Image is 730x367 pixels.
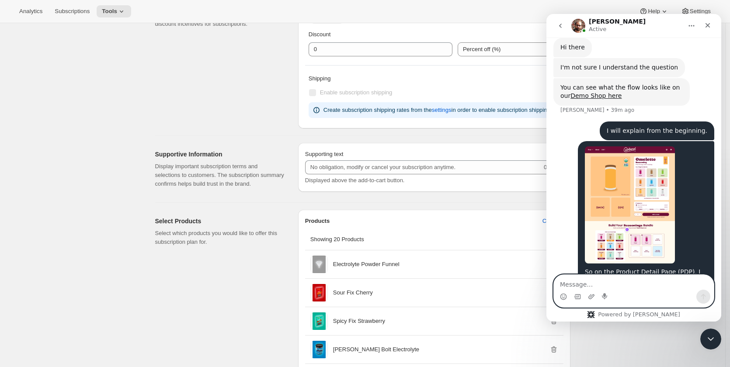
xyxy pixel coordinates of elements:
[323,107,552,113] span: Create subscription shipping rates from the in order to enable subscription shipping.
[31,127,168,336] div: So on the Product Detail Page (PDP), I want to display two separate subscription options:
[38,254,161,280] div: So on the Product Detail Page (PDP), I want to display two separate subscription options:
[542,217,563,225] span: Clear all
[432,106,452,114] span: settings
[55,8,90,15] span: Subscriptions
[333,317,385,325] p: Spicy Fix Strawberry
[49,5,95,17] button: Subscriptions
[42,279,49,286] button: Upload attachment
[333,288,373,297] p: Sour Fix Cherry
[150,276,164,290] button: Send a message…
[56,279,63,286] button: Start recording
[310,236,364,242] span: Showing 20 Products
[309,42,439,56] input: 10
[648,8,660,15] span: Help
[320,89,393,96] span: Enable subscription shipping
[305,160,542,174] input: No obligation, modify or cancel your subscription anytime.
[676,5,716,17] button: Settings
[333,260,400,269] p: Electrolyte Powder Funnel
[305,151,343,157] span: Supporting text
[333,345,419,354] p: [PERSON_NAME] Bolt Electrolyte
[305,217,330,225] p: Products
[546,14,721,322] iframe: Intercom live chat
[427,103,457,117] button: settings
[155,217,284,225] h2: Select Products
[19,8,42,15] span: Analytics
[305,177,405,183] span: Displayed above the add-to-cart button.
[14,5,48,17] button: Analytics
[634,5,674,17] button: Help
[97,5,131,17] button: Tools
[537,214,569,228] button: Clear all
[690,8,711,15] span: Settings
[28,279,35,286] button: Gif picker
[309,30,560,39] p: Discount
[309,74,560,83] p: Shipping
[155,150,284,159] h2: Supportive Information
[7,261,167,276] textarea: Message…
[155,229,284,246] p: Select which products you would like to offer this subscription plan for.
[155,162,284,188] p: Display important subscription terms and selections to customers. The subscription summary confir...
[700,329,721,350] iframe: Intercom live chat
[102,8,117,15] span: Tools
[14,279,21,286] button: Emoji picker
[7,127,168,347] div: user says…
